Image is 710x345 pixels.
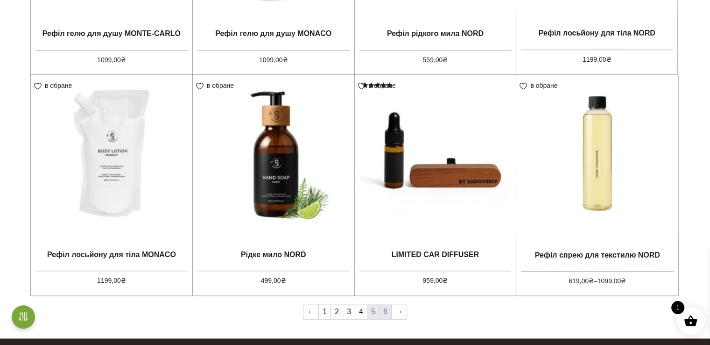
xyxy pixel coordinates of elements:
bdi: 1199,00 [583,56,612,63]
span: – [521,271,674,286]
a: Рідке мило NORD 499,00₴ [193,75,354,286]
bdi: 559,00 [422,56,448,64]
bdi: 499,00 [261,277,286,284]
bdi: 1199,00 [97,277,126,284]
img: unfavourite.svg [196,83,204,90]
span: ₴ [621,277,626,285]
span: ₴ [121,277,126,284]
h2: Рефіл спрею для текстилю NORD [516,243,678,266]
a: в обране [196,82,237,89]
span: ₴ [121,56,126,64]
a: 6 [380,304,391,319]
a: 4 [355,304,367,319]
bdi: 619,00 [569,277,594,285]
span: в обране [207,82,234,89]
span: ₴ [443,56,448,64]
h2: Рефіл лосьйону для тіла MONACO [31,243,192,266]
a: в обране [358,82,399,89]
a: 3 [343,304,355,319]
span: в обране [45,82,72,89]
img: unfavourite.svg [520,83,527,90]
span: 5 [367,304,379,319]
a: → [392,304,407,319]
h2: Рефіл рідкого мила NORD [355,22,516,45]
span: ₴ [606,56,611,63]
a: в обране [520,82,561,89]
span: в обране [369,82,396,89]
span: ₴ [589,277,594,285]
a: 1 [319,304,330,319]
span: в обране [530,82,557,89]
bdi: 1099,00 [598,277,626,285]
h2: Рідке мило NORD [193,243,354,266]
h2: Рефіл гелю для душу MONACO [193,22,354,45]
a: в обране [34,82,75,89]
span: ₴ [281,277,286,284]
span: 1 [671,301,684,314]
bdi: 1099,00 [259,56,288,64]
a: Рефіл лосьйону для тіла MONACO 1199,00₴ [31,75,192,286]
bdi: 959,00 [422,277,448,284]
img: unfavourite.svg [358,83,366,90]
a: LIMITED CAR DIFFUSERОцінено в 5.00 з 5 959,00₴ [355,75,516,286]
h2: LIMITED CAR DIFFUSER [355,243,516,266]
a: ← [303,304,318,319]
a: 2 [331,304,343,319]
img: unfavourite.svg [34,83,42,90]
span: ₴ [443,277,448,284]
h2: Рефіл гелю для душу MONTE-CARLO [31,22,192,45]
h2: Рефіл лосьйону для тіла NORD [516,22,677,45]
bdi: 1099,00 [97,56,126,64]
span: ₴ [282,56,288,64]
a: Рефіл спрею для текстилю NORD 619,00₴–1099,00₴ [516,75,678,287]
